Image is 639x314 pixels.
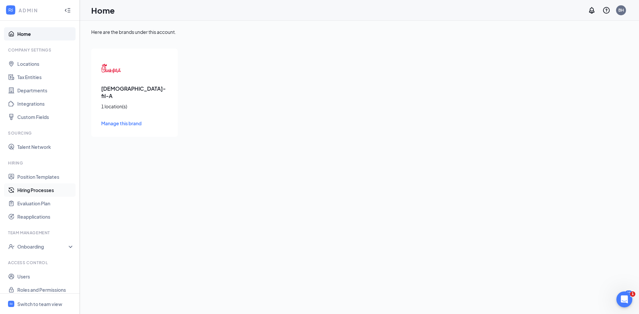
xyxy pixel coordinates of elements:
[618,7,624,13] div: BH
[8,230,73,236] div: Team Management
[9,302,13,306] svg: WorkstreamLogo
[17,270,74,283] a: Users
[17,210,74,223] a: Reapplications
[17,57,74,70] a: Locations
[17,110,74,124] a: Custom Fields
[17,183,74,197] a: Hiring Processes
[17,97,74,110] a: Integrations
[588,6,596,14] svg: Notifications
[8,160,73,166] div: Hiring
[7,7,14,13] svg: WorkstreamLogo
[91,29,628,35] div: Here are the brands under this account.
[101,103,168,110] div: 1 location(s)
[19,7,58,14] div: ADMIN
[17,140,74,154] a: Talent Network
[8,130,73,136] div: Sourcing
[8,47,73,53] div: Company Settings
[101,120,141,126] span: Manage this brand
[17,301,62,307] div: Switch to team view
[616,291,632,307] iframe: Intercom live chat
[8,260,73,265] div: Access control
[91,5,115,16] h1: Home
[8,243,15,250] svg: UserCheck
[101,85,168,100] h3: [DEMOGRAPHIC_DATA]-fil-A
[602,6,610,14] svg: QuestionInfo
[630,291,635,297] span: 1
[64,7,71,14] svg: Collapse
[17,70,74,84] a: Tax Entities
[17,27,74,41] a: Home
[625,290,632,296] div: 20
[17,197,74,210] a: Evaluation Plan
[17,84,74,97] a: Departments
[17,283,74,296] a: Roles and Permissions
[17,170,74,183] a: Position Templates
[17,243,69,250] div: Onboarding
[101,120,168,127] a: Manage this brand
[101,58,121,78] img: Chick-fil-A logo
